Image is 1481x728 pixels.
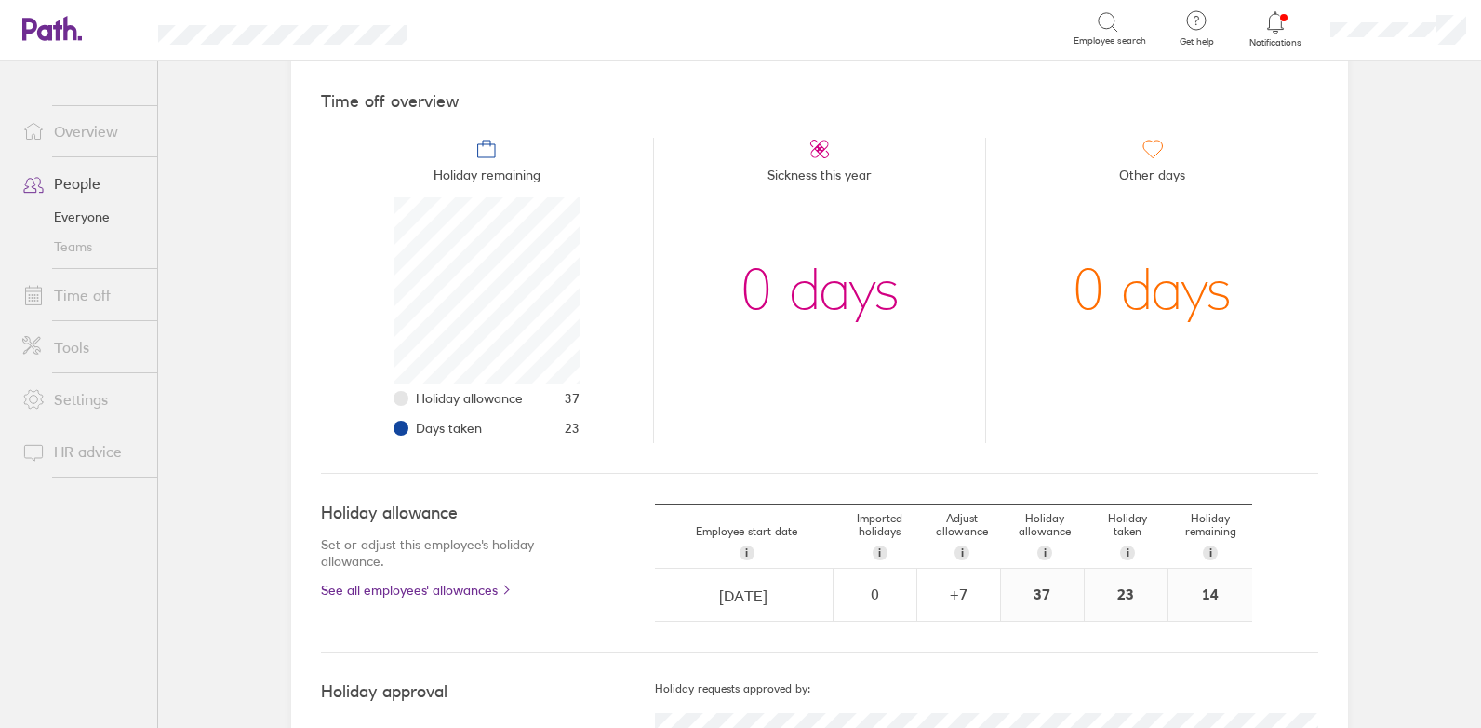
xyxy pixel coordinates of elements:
div: Holiday taken [1087,505,1169,568]
span: Days taken [416,421,482,436]
a: Teams [7,232,157,262]
a: Everyone [7,202,157,232]
input: dd/mm/yyyy [656,570,832,622]
p: Set or adjust this employee's holiday allowance. [321,536,580,570]
span: Holiday remaining [434,160,540,197]
span: Sickness this year [767,160,872,197]
a: Tools [7,329,157,366]
div: 37 [1001,569,1084,621]
span: i [878,546,881,560]
div: + 7 [918,586,999,602]
span: 37 [565,391,580,406]
span: Notifications [1246,37,1306,48]
a: Overview [7,113,157,150]
span: i [1209,546,1212,560]
a: Time off [7,276,157,314]
span: Employee search [1074,35,1146,47]
div: 14 [1168,569,1252,621]
span: Holiday allowance [416,391,523,406]
span: i [1127,546,1129,560]
div: 0 days [1073,197,1232,384]
div: 0 [834,586,915,602]
a: HR advice [7,433,157,470]
div: Imported holidays [838,505,921,568]
div: 23 [1085,569,1167,621]
div: Holiday remaining [1169,505,1252,568]
span: Get help [1167,36,1227,47]
h4: Holiday approval [321,682,655,702]
a: Settings [7,381,157,418]
h5: Holiday requests approved by: [655,682,1318,695]
div: Holiday allowance [1004,505,1087,568]
div: 0 days [740,197,900,384]
a: Notifications [1246,9,1306,48]
div: Search [457,20,504,36]
div: Adjust allowance [921,505,1004,568]
h4: Holiday allowance [321,504,580,523]
h4: Time off overview [321,92,1318,112]
span: i [745,546,748,560]
a: See all employees' allowances [321,583,580,598]
span: i [961,546,964,560]
span: Other days [1119,160,1185,197]
div: Employee start date [655,518,838,568]
span: i [1044,546,1047,560]
span: 23 [565,421,580,436]
a: People [7,165,157,202]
